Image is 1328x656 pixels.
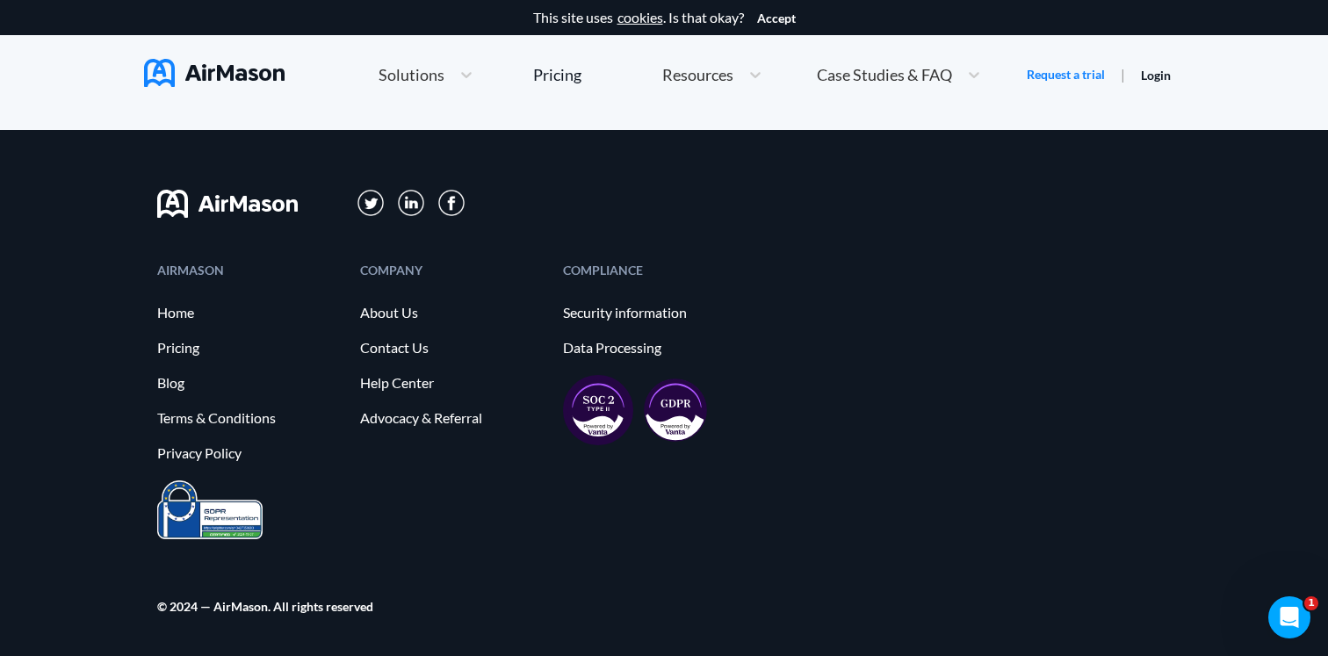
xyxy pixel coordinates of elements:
a: Home [157,305,343,321]
img: prighter-certificate-eu-7c0b0bead1821e86115914626e15d079.png [157,480,263,539]
span: 1 [1304,596,1318,610]
span: Case Studies & FAQ [817,67,952,83]
div: AIRMASON [157,264,343,276]
div: © 2024 — AirMason. All rights reserved [157,601,373,612]
div: COMPANY [360,264,545,276]
img: svg+xml;base64,PD94bWwgdmVyc2lvbj0iMS4wIiBlbmNvZGluZz0iVVRGLTgiPz4KPHN2ZyB3aWR0aD0iMzFweCIgaGVpZ2... [357,190,385,217]
a: cookies [617,10,663,25]
a: Contact Us [360,340,545,356]
span: Solutions [379,67,444,83]
a: Pricing [157,340,343,356]
iframe: Intercom live chat [1268,596,1310,638]
img: svg+xml;base64,PD94bWwgdmVyc2lvbj0iMS4wIiBlbmNvZGluZz0iVVRGLTgiPz4KPHN2ZyB3aWR0aD0iMzFweCIgaGVpZ2... [398,190,425,217]
img: soc2-17851990f8204ed92eb8cdb2d5e8da73.svg [563,375,633,445]
a: Terms & Conditions [157,410,343,426]
a: Data Processing [563,340,748,356]
div: COMPLIANCE [563,264,748,276]
button: Accept cookies [757,11,796,25]
img: svg+xml;base64,PD94bWwgdmVyc2lvbj0iMS4wIiBlbmNvZGluZz0iVVRGLTgiPz4KPHN2ZyB3aWR0aD0iMzBweCIgaGVpZ2... [438,190,465,216]
span: | [1121,66,1125,83]
a: Pricing [533,59,581,90]
a: Request a trial [1027,66,1105,83]
a: Security information [563,305,748,321]
a: Blog [157,375,343,391]
img: gdpr-98ea35551734e2af8fd9405dbdaf8c18.svg [644,378,707,442]
a: Advocacy & Referral [360,410,545,426]
img: AirMason Logo [144,59,285,87]
a: Help Center [360,375,545,391]
a: Login [1141,68,1171,83]
a: Privacy Policy [157,445,343,461]
a: About Us [360,305,545,321]
img: svg+xml;base64,PHN2ZyB3aWR0aD0iMTYwIiBoZWlnaHQ9IjMyIiB2aWV3Qm94PSIwIDAgMTYwIDMyIiBmaWxsPSJub25lIi... [157,190,298,218]
div: Pricing [533,67,581,83]
span: Resources [662,67,733,83]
